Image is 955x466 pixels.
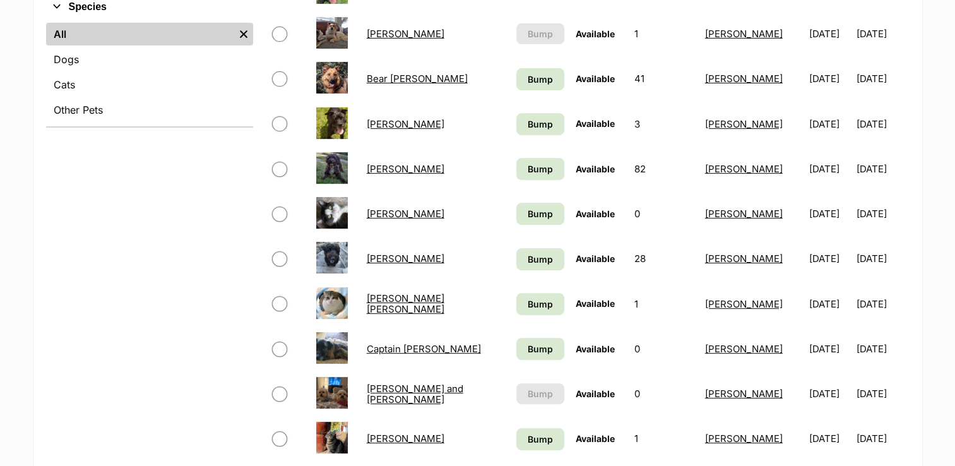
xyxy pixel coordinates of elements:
span: Bump [528,387,553,400]
span: Bump [528,253,553,266]
span: Bump [528,162,553,176]
a: Bump [516,113,564,135]
a: Bump [516,203,564,225]
td: [DATE] [857,192,908,236]
td: 1 [629,282,698,326]
td: [DATE] [804,102,855,146]
a: [PERSON_NAME] [705,208,783,220]
span: Bump [528,73,553,86]
td: [DATE] [857,102,908,146]
span: Bump [528,27,553,40]
span: Available [576,253,615,264]
td: [DATE] [857,417,908,460]
a: [PERSON_NAME] [367,433,444,445]
img: Bowie Jagger [316,287,348,319]
span: Available [576,433,615,444]
a: [PERSON_NAME] [367,118,444,130]
a: [PERSON_NAME] and [PERSON_NAME] [367,383,463,405]
a: [PERSON_NAME] [367,163,444,175]
a: Remove filter [234,23,253,45]
td: [DATE] [804,372,855,415]
a: Bump [516,248,564,270]
a: Bump [516,428,564,450]
td: [DATE] [857,282,908,326]
td: [DATE] [804,12,855,56]
a: [PERSON_NAME] [705,298,783,310]
a: Cats [46,73,253,96]
span: Available [576,73,615,84]
a: [PERSON_NAME] [PERSON_NAME] [367,292,444,315]
td: 82 [629,147,698,191]
td: 1 [629,417,698,460]
img: Cheeta Babbington [316,422,348,453]
td: 41 [629,57,698,100]
td: [DATE] [804,327,855,371]
td: [DATE] [857,327,908,371]
td: [DATE] [804,147,855,191]
button: Bump [516,23,564,44]
a: [PERSON_NAME] [705,388,783,400]
span: Bump [528,342,553,355]
td: [DATE] [857,57,908,100]
td: [DATE] [857,372,908,415]
a: [PERSON_NAME] [705,118,783,130]
td: [DATE] [804,237,855,280]
span: Available [576,298,615,309]
span: Bump [528,117,553,131]
span: Available [576,118,615,129]
a: [PERSON_NAME] [705,343,783,355]
a: [PERSON_NAME] [705,433,783,445]
a: [PERSON_NAME] [367,28,444,40]
td: 0 [629,327,698,371]
a: [PERSON_NAME] [705,253,783,265]
span: Available [576,344,615,354]
td: [DATE] [804,417,855,460]
a: [PERSON_NAME] [705,163,783,175]
span: Available [576,28,615,39]
div: Species [46,20,253,126]
td: 0 [629,372,698,415]
td: [DATE] [804,57,855,100]
button: Bump [516,383,564,404]
a: [PERSON_NAME] [705,73,783,85]
a: [PERSON_NAME] [705,28,783,40]
span: Available [576,388,615,399]
a: Bump [516,293,564,315]
a: Bump [516,338,564,360]
td: [DATE] [804,282,855,326]
td: 1 [629,12,698,56]
a: Bump [516,68,564,90]
span: Bump [528,207,553,220]
a: Dogs [46,48,253,71]
td: [DATE] [857,12,908,56]
span: Bump [528,433,553,446]
img: Bear Van Winkle [316,62,348,93]
td: 0 [629,192,698,236]
span: Available [576,164,615,174]
td: [DATE] [857,237,908,280]
span: Bump [528,297,553,311]
a: Other Pets [46,99,253,121]
a: All [46,23,234,45]
td: 28 [629,237,698,280]
a: [PERSON_NAME] [367,208,444,220]
a: Captain [PERSON_NAME] [367,343,481,355]
td: [DATE] [857,147,908,191]
td: [DATE] [804,192,855,236]
span: Available [576,208,615,219]
a: Bear [PERSON_NAME] [367,73,468,85]
a: [PERSON_NAME] [367,253,444,265]
a: Bump [516,158,564,180]
td: 3 [629,102,698,146]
